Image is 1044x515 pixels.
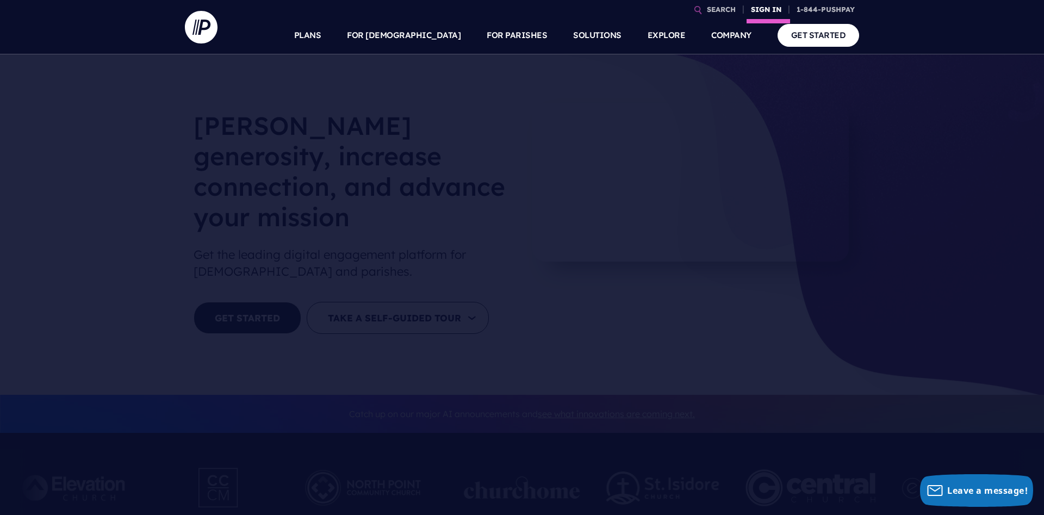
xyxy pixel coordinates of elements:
button: Leave a message! [920,474,1033,507]
a: FOR [DEMOGRAPHIC_DATA] [347,16,461,54]
a: PLANS [294,16,321,54]
a: SOLUTIONS [573,16,622,54]
a: EXPLORE [648,16,686,54]
a: FOR PARISHES [487,16,547,54]
a: GET STARTED [778,24,860,46]
a: COMPANY [711,16,751,54]
span: Leave a message! [947,485,1028,497]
